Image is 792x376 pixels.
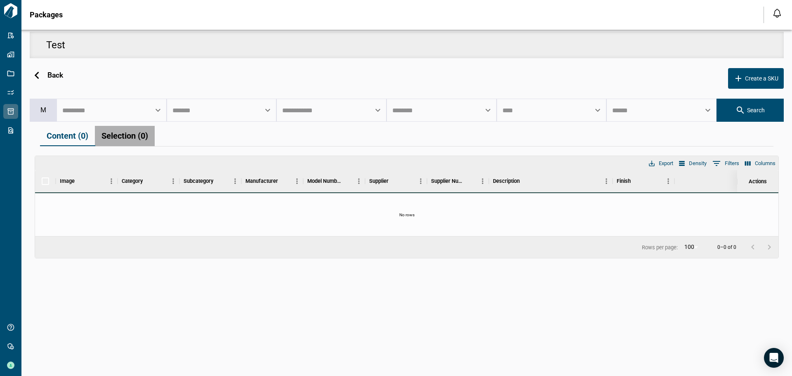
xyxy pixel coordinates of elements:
div: Model Number [303,170,365,193]
div: Image [60,170,75,193]
div: Subcategory [179,170,241,193]
button: Export [647,158,675,169]
div: Model Number [307,170,341,193]
button: Open [152,104,164,116]
button: Sort [341,175,353,187]
button: Select columns [743,158,778,169]
button: Sort [143,175,154,187]
p: Rows per page: [642,245,678,250]
div: Finish [617,170,631,193]
button: Sort [631,175,642,187]
button: Sort [213,175,225,187]
div: Actions [737,170,778,193]
div: Manufacturer [245,170,278,193]
button: Menu [229,175,241,187]
button: Sort [465,175,476,187]
button: Sort [75,175,86,187]
button: Open [702,104,714,116]
div: Description [493,170,520,193]
button: Menu [600,175,613,187]
button: Show filters [710,157,741,170]
div: Supplier Number [431,170,465,193]
button: Menu [105,175,118,187]
button: Create a SKU [728,68,784,89]
button: Open [592,104,603,116]
div: Supplier [369,170,389,193]
button: Open [482,104,494,116]
div: Category [118,170,179,193]
p: M [40,105,46,115]
button: Selection (0) [95,126,155,146]
div: Subcategory [184,170,213,193]
button: Sort [520,175,531,187]
span: Back [47,71,63,80]
button: Density [677,158,709,169]
div: Description [489,170,613,193]
button: Menu [167,175,179,187]
button: Search [717,99,784,122]
div: Finish [613,170,674,193]
button: Menu [415,175,427,187]
button: Menu [291,175,303,187]
span: Create a SKU [745,75,778,82]
div: Supplier [365,170,427,193]
h5: Test [46,38,767,52]
div: Actions [749,170,767,193]
button: Sort [389,175,400,187]
button: Menu [476,175,489,187]
button: Menu [662,175,674,187]
span: Packages [30,11,63,19]
div: Image [56,170,118,193]
button: Sort [278,175,290,187]
div: No rows [35,193,778,236]
div: package tabs [40,126,155,146]
button: Open [262,104,273,116]
div: Manufacturer [241,170,303,193]
button: Content (0) [40,126,95,146]
div: Open Intercom Messenger [764,348,784,368]
p: 0–0 of 0 [717,245,736,250]
button: Open notification feed [771,7,784,20]
span: Search [747,106,765,114]
div: 100 [681,241,704,253]
div: Category [122,170,143,193]
div: Supplier Number [427,170,489,193]
button: Menu [353,175,365,187]
button: Open [372,104,384,116]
